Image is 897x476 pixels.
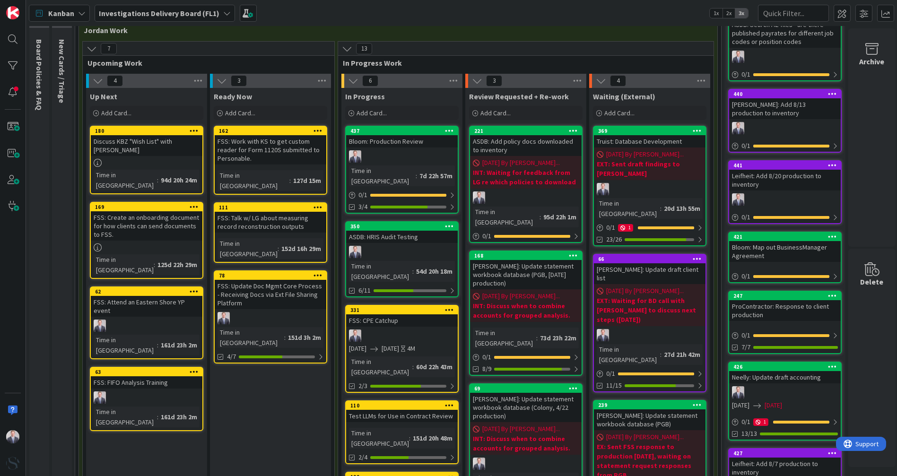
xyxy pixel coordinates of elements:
[861,276,884,287] div: Delete
[728,9,842,81] a: ASDB: Search AZ files - are there published payrates for different job codes or position codesJC0/1
[606,432,684,442] span: [DATE] By [PERSON_NAME]...
[349,356,412,377] div: Time in [GEOGRAPHIC_DATA]
[732,51,744,63] img: JC
[732,400,749,410] span: [DATE]
[729,233,841,262] div: 421Bloom: Map out BusinessManager Agreement
[470,135,582,156] div: ASDB: Add policy docs downloaded to inventory
[470,384,582,393] div: 69
[729,90,841,98] div: 440
[157,412,158,422] span: :
[91,203,202,241] div: 169FSS: Create an onboarding document for how clients can send documents to FSS.
[91,211,202,241] div: FSS: Create an onboarding document for how clients can send documents to FSS.
[729,161,841,170] div: 441
[154,260,155,270] span: :
[215,203,326,212] div: 111
[482,231,491,241] span: 0 / 1
[741,271,750,281] span: 0 / 1
[597,296,703,324] b: EXT: Waiting for BD call with [PERSON_NAME] to discuss next steps ([DATE])
[729,292,841,321] div: 247ProContractor: Response to client production
[470,127,582,135] div: 221
[358,286,371,295] span: 6/11
[594,127,705,147] div: 369Truist: Database Development
[470,260,582,289] div: [PERSON_NAME]: Update statement workbook database (PGB, [DATE] production)
[536,333,538,343] span: :
[729,140,841,152] div: 0/1
[346,314,458,327] div: FSS: CPE Catchup
[346,401,458,410] div: 110
[90,367,203,431] a: 63FSS: FIFO Analysis TrainingJCTime in [GEOGRAPHIC_DATA]:161d 23h 2m
[469,251,583,376] a: 168[PERSON_NAME]: Update statement workbook database (PGB, [DATE] production)[DATE] By [PERSON_NA...
[349,261,412,282] div: Time in [GEOGRAPHIC_DATA]
[741,330,750,340] span: 0 / 1
[279,243,323,254] div: 152d 16h 29m
[215,127,326,135] div: 162
[729,416,841,428] div: 0/11
[540,212,541,222] span: :
[346,231,458,243] div: ASDB: HRIS Audit Testing
[473,434,579,453] b: INT: Discuss when to combine accounts for grouped analysis.
[91,203,202,211] div: 169
[158,412,200,422] div: 161d 23h 2m
[741,429,757,439] span: 13/13
[594,222,705,234] div: 0/11
[94,254,154,275] div: Time in [GEOGRAPHIC_DATA]
[473,168,579,187] b: INT: Waiting for feedback from LG re which policies to download
[158,340,200,350] div: 161d 23h 2m
[345,305,459,393] a: 331FSS: CPE CatchupJC[DATE][DATE]4MTime in [GEOGRAPHIC_DATA]:60d 22h 43m2/3
[473,191,485,204] img: JC
[732,122,744,134] img: JC
[594,368,705,380] div: 0/1
[349,150,361,163] img: JC
[48,8,74,19] span: Kanban
[538,333,579,343] div: 73d 23h 22m
[470,127,582,156] div: 221ASDB: Add policy docs downloaded to inventory
[346,306,458,314] div: 331
[289,175,291,186] span: :
[470,230,582,242] div: 0/1
[362,75,378,87] span: 6
[729,193,841,206] div: JC
[157,340,158,350] span: :
[91,287,202,317] div: 62FSS: Attend an Eastern Shore YP event
[482,364,491,374] span: 8/9
[733,91,841,97] div: 440
[729,170,841,190] div: Leifheit: Add 8/20 production to inventory
[606,381,622,390] span: 11/15
[598,256,705,262] div: 66
[346,127,458,135] div: 437
[473,458,485,470] img: JC
[412,362,414,372] span: :
[729,386,841,398] div: JC
[728,160,842,224] a: 441Leifheit: Add 8/20 production to inventoryJC0/1
[729,233,841,241] div: 421
[662,349,703,360] div: 27d 21h 42m
[107,75,123,87] span: 4
[594,401,705,409] div: 239
[741,69,750,79] span: 0 / 1
[91,135,202,156] div: Discuss KBZ "Wish List" with [PERSON_NAME]
[482,158,560,168] span: [DATE] By [PERSON_NAME]...
[91,368,202,389] div: 63FSS: FIFO Analysis Training
[20,1,43,13] span: Support
[729,122,841,134] div: JC
[733,450,841,457] div: 427
[155,260,200,270] div: 125d 22h 29m
[594,255,705,263] div: 66
[291,175,323,186] div: 127d 15m
[91,391,202,404] div: JC
[594,263,705,284] div: [PERSON_NAME]: Update draft client list
[91,127,202,156] div: 180Discuss KBZ "Wish List" with [PERSON_NAME]
[604,109,635,117] span: Add Card...
[729,241,841,262] div: Bloom: Map out BusinessManager Agreement
[218,170,289,191] div: Time in [GEOGRAPHIC_DATA]
[350,223,458,230] div: 350
[729,211,841,223] div: 0/1
[593,126,706,246] a: 369Truist: Database Development[DATE] By [PERSON_NAME]...EXT: Sent draft findings to [PERSON_NAME...
[598,128,705,134] div: 369
[410,433,455,443] div: 151d 20h 48m
[482,352,491,362] span: 0 / 1
[470,191,582,204] div: JC
[733,363,841,370] div: 426
[729,161,841,190] div: 441Leifheit: Add 8/20 production to inventory
[416,171,417,181] span: :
